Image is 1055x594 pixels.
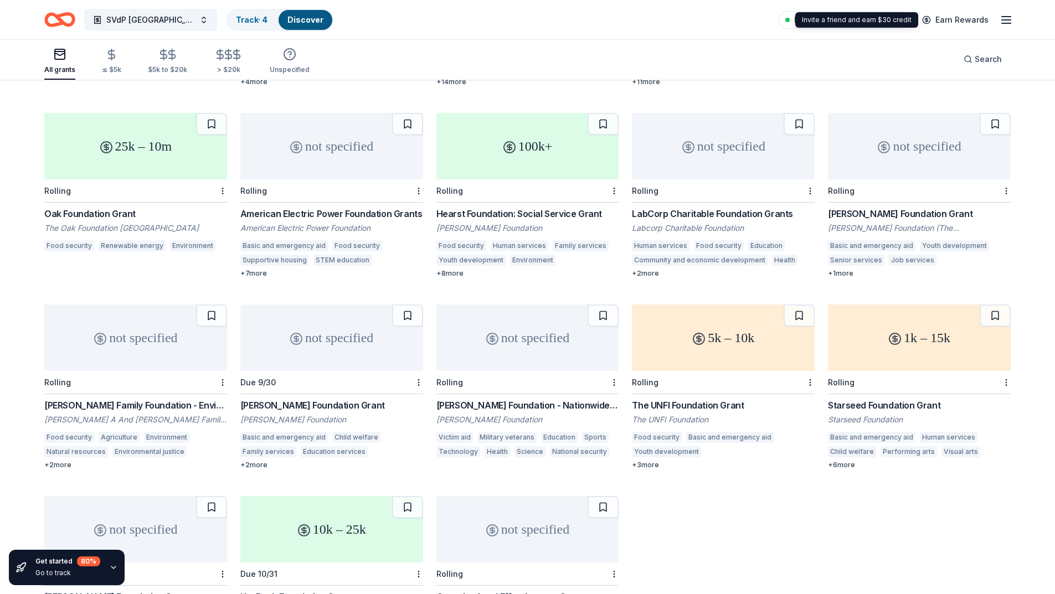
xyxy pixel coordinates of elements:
[44,113,227,255] a: 25k – 10mRollingOak Foundation GrantThe Oak Foundation [GEOGRAPHIC_DATA]Food securityRenewable en...
[632,432,682,443] div: Food security
[436,414,619,425] div: [PERSON_NAME] Foundation
[920,432,977,443] div: Human services
[44,399,227,412] div: [PERSON_NAME] Family Foundation - Environment Grants
[828,186,855,195] div: Rolling
[240,461,423,469] div: + 2 more
[240,569,277,578] div: Due 10/31
[436,496,619,562] div: not specified
[44,186,71,195] div: Rolling
[514,446,545,457] div: Science
[240,223,423,234] div: American Electric Power Foundation
[240,186,267,195] div: Rolling
[828,304,1011,469] a: 1k – 15kRollingStarseed Foundation GrantStarseed FoundationBasic and emergency aidHuman servicesC...
[144,432,189,443] div: Environment
[632,269,815,278] div: + 2 more
[550,446,609,457] div: National security
[772,255,797,266] div: Health
[477,432,537,443] div: Military veterans
[436,304,619,461] a: not specifiedRolling[PERSON_NAME] Foundation - Nationwide Grants[PERSON_NAME] FoundationVictim ai...
[436,240,486,251] div: Food security
[44,207,227,220] div: Oak Foundation Grant
[148,44,187,80] button: $5k to $20k
[44,223,227,234] div: The Oak Foundation [GEOGRAPHIC_DATA]
[632,78,815,86] div: + 11 more
[240,446,296,457] div: Family services
[240,378,276,387] div: Due 9/30
[748,240,785,251] div: Education
[779,11,911,29] a: Plus trial ends on 1PM[DATE]
[920,240,989,251] div: Youth development
[44,7,75,33] a: Home
[436,446,480,457] div: Technology
[828,461,1011,469] div: + 6 more
[240,207,423,220] div: American Electric Power Foundation Grants
[632,240,689,251] div: Human services
[240,414,423,425] div: [PERSON_NAME] Foundation
[44,414,227,425] div: [PERSON_NAME] A And [PERSON_NAME] Family Foundation
[44,432,94,443] div: Food security
[941,255,1006,266] div: Offender re-entry
[975,53,1002,66] span: Search
[436,255,506,266] div: Youth development
[236,15,267,24] a: Track· 4
[270,65,310,74] div: Unspecified
[632,461,815,469] div: + 3 more
[632,414,815,425] div: The UNFI Foundation
[240,269,423,278] div: + 7 more
[270,43,310,80] button: Unspecified
[240,78,423,86] div: + 4 more
[828,378,855,387] div: Rolling
[214,44,243,80] button: > $20k
[828,432,915,443] div: Basic and emergency aid
[240,432,328,443] div: Basic and emergency aid
[436,113,619,179] div: 100k+
[828,113,1011,278] a: not specifiedRolling[PERSON_NAME] Foundation Grant[PERSON_NAME] Foundation (The [PERSON_NAME] Fou...
[889,255,936,266] div: Job services
[915,10,995,30] a: Earn Rewards
[99,432,140,443] div: Agriculture
[436,223,619,234] div: [PERSON_NAME] Foundation
[632,113,815,278] a: not specifiedRollingLabCorp Charitable Foundation GrantsLabcorp Charitable FoundationHuman servic...
[828,223,1011,234] div: [PERSON_NAME] Foundation (The [PERSON_NAME] Foundation)
[240,304,423,469] a: not specifiedDue 9/30[PERSON_NAME] Foundation Grant[PERSON_NAME] FoundationBasic and emergency ai...
[148,65,187,74] div: $5k to $20k
[170,240,215,251] div: Environment
[313,255,372,266] div: STEM education
[44,378,71,387] div: Rolling
[226,9,333,31] button: Track· 4Discover
[632,304,815,469] a: 5k – 10kRollingThe UNFI Foundation GrantThe UNFI FoundationFood securityBasic and emergency aidYo...
[510,255,555,266] div: Environment
[44,304,227,469] a: not specifiedRolling[PERSON_NAME] Family Foundation - Environment Grants[PERSON_NAME] A And [PERS...
[632,399,815,412] div: The UNFI Foundation Grant
[332,432,380,443] div: Child welfare
[436,113,619,278] a: 100k+RollingHearst Foundation: Social Service Grant[PERSON_NAME] FoundationFood securityHuman ser...
[44,43,75,80] button: All grants
[632,223,815,234] div: Labcorp Charitable Foundation
[436,186,463,195] div: Rolling
[955,48,1011,70] button: Search
[632,186,658,195] div: Rolling
[106,13,195,27] span: SVdP [GEOGRAPHIC_DATA]
[491,240,548,251] div: Human services
[632,207,815,220] div: LabCorp Charitable Foundation Grants
[102,44,121,80] button: ≤ $5k
[694,240,744,251] div: Food security
[632,255,768,266] div: Community and economic development
[44,65,75,74] div: All grants
[44,461,227,469] div: + 2 more
[44,446,108,457] div: Natural resources
[632,378,658,387] div: Rolling
[582,432,609,443] div: Sports
[44,496,227,562] div: not specified
[941,446,980,457] div: Visual arts
[436,78,619,86] div: + 14 more
[240,255,309,266] div: Supportive housing
[436,304,619,371] div: not specified
[240,304,423,371] div: not specified
[44,304,227,371] div: not specified
[240,496,423,562] div: 10k – 25k
[436,399,619,412] div: [PERSON_NAME] Foundation - Nationwide Grants
[436,569,463,578] div: Rolling
[214,65,243,74] div: > $20k
[84,9,217,31] button: SVdP [GEOGRAPHIC_DATA]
